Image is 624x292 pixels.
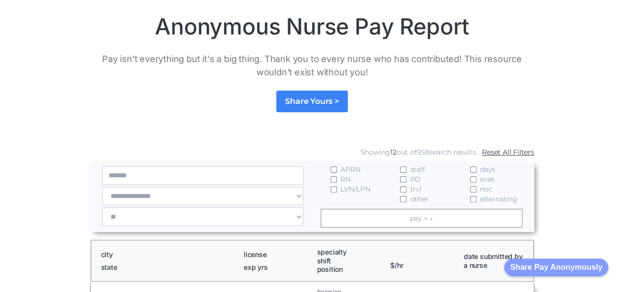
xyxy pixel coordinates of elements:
[390,148,397,157] span: 12
[244,250,308,259] h1: license
[276,91,347,112] a: Share Yours >
[416,148,429,157] span: 958
[504,259,608,276] button: Share Pay Anonymously
[101,263,235,272] h1: state
[480,194,517,204] span: alternating
[360,147,477,157] div: Showing out of search results.
[321,209,522,227] a: pay ↑ ↓
[317,265,382,274] h1: position
[470,196,477,202] input: alternating
[330,166,337,173] input: APRN
[317,248,382,257] h1: specialty
[410,174,421,184] span: PD
[482,147,534,157] a: Reset All Filters
[330,186,337,193] input: LVN/LPN
[390,252,455,269] h1: $/hr
[330,176,337,183] input: RN
[470,186,477,193] input: noc
[340,164,360,174] span: APRN
[400,186,406,193] input: trvl
[480,164,495,174] span: days
[480,174,495,184] span: eves
[400,196,406,202] input: other
[317,257,382,265] h1: shift
[90,145,534,232] form: Email Form
[90,52,534,79] p: Pay isn't everything but it's a big thing. Thank you to every nurse who has contributed! This res...
[244,263,308,272] h1: exp yrs
[470,166,477,173] input: days
[410,194,428,204] span: other
[480,184,492,194] span: noc
[410,184,421,194] span: trvl
[464,252,528,269] h1: date submitted by a nurse
[470,176,477,183] input: eves
[400,176,406,183] input: PD
[101,250,235,259] h1: city
[400,166,406,173] input: staff
[90,13,534,40] h1: Anonymous Nurse Pay Report
[410,164,425,174] span: staff
[340,184,370,194] span: LVN/LPN
[340,174,351,184] span: RN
